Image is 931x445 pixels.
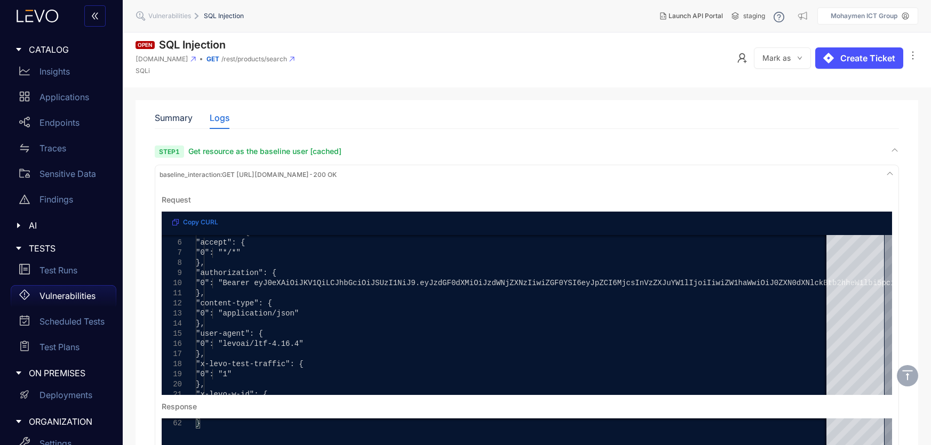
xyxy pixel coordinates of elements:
span: "0": "levoai/ltf-4.16.4" [196,339,304,348]
a: Findings [11,189,116,214]
span: caret-right [15,46,22,53]
span: baseline_interaction : [160,171,222,179]
div: 7 [162,248,182,258]
span: "0": "1" [196,370,232,378]
p: Sensitive Data [39,169,96,179]
div: 18 [162,359,182,369]
a: Vulnerabilities [11,285,116,311]
span: "0": "Bearer eyJ0eXAiOiJKV1QiLCJhbGciOiJSUzI [196,279,393,287]
span: caret-right [15,369,22,377]
span: }, [196,350,205,358]
button: Mark asdown [754,47,811,69]
span: caret-right [15,245,22,252]
span: }, [196,258,205,267]
button: Create Ticket [815,47,903,69]
div: AI [6,214,116,237]
span: ORGANIZATION [29,417,108,426]
div: Request [162,196,191,204]
div: 16 [162,339,182,349]
span: "accept": { [196,238,245,247]
span: user-add [737,53,747,63]
span: "authorization": { [196,269,276,277]
div: 21 [162,390,182,400]
span: 1NiJ9.eyJzdGF0dXMiOiJzdWNjZXNzIiwiZGF0YSI6eyJpZCI6 [393,279,617,287]
button: Launch API Portal [651,7,731,25]
span: double-left [91,12,99,21]
p: Findings [39,195,73,204]
span: staging [743,12,765,20]
span: Mark as [762,54,791,62]
button: double-left [84,5,106,27]
div: 12 [162,298,182,309]
span: ON PREMISES [29,368,108,378]
div: 8 [162,258,182,268]
div: ORGANIZATION [6,410,116,433]
div: Logs [210,113,229,123]
span: AI [29,221,108,230]
div: 20 [162,379,182,390]
span: "x-levo-test-traffic": { [196,360,304,368]
button: Copy CURL [164,214,227,231]
a: Traces [11,137,116,163]
div: 15 [162,329,182,339]
div: 6 [162,238,182,248]
a: Test Runs [11,260,116,285]
span: down [797,55,802,61]
span: Get resource as the baseline user [cached] [188,147,341,156]
span: TESTS [29,244,108,253]
div: 10 [162,278,182,288]
span: Step 1 [155,145,184,158]
span: ellipsis [908,50,918,62]
span: caret-right [15,418,22,425]
p: Traces [39,143,66,153]
div: 62 [162,418,182,428]
span: "0": "application/json" [196,309,299,318]
p: Test Plans [39,342,79,352]
p: SQLi [136,67,295,75]
p: Mohaymen ICT Group [831,12,897,20]
div: 19 [162,369,182,379]
div: ON PREMISES [6,362,116,384]
button: ellipsis [908,47,918,64]
div: Response [162,402,197,411]
p: Deployments [39,390,92,400]
h1: SQL Injection [159,39,226,51]
p: Vulnerabilities [39,291,96,301]
span: "content-type": { [196,299,272,308]
span: }, [196,289,205,297]
span: "user-agent": { [196,329,263,338]
span: }, [196,380,205,389]
a: Applications [11,86,116,112]
span: "x-levo-w-id": { [196,390,267,399]
span: Open [136,41,155,50]
p: Endpoints [39,118,79,127]
p: Scheduled Tests [39,317,105,326]
div: 11 [162,288,182,298]
div: 9 [162,268,182,278]
span: [DOMAIN_NAME] [136,55,188,63]
p: Insights [39,67,70,76]
a: Test Plans [11,336,116,362]
span: Launch API Portal [669,12,723,20]
span: caret-right [15,222,22,229]
span: Create Ticket [840,53,895,63]
span: GET [206,55,219,63]
span: warning [19,194,30,205]
span: /rest/products/search [221,55,287,63]
div: CATALOG [6,38,116,61]
div: 13 [162,309,182,319]
div: TESTS [6,237,116,260]
span: Vulnerabilities [148,12,191,20]
span: CATALOG [29,45,108,54]
a: Scheduled Tests [11,311,116,336]
div: 14 [162,319,182,329]
div: 17 [162,349,182,359]
span: Copy CURL [183,219,218,226]
p: Test Runs [39,265,77,275]
p: Applications [39,92,89,102]
span: vertical-align-top [901,369,914,382]
span: GET [URL][DOMAIN_NAME] - 200 OK [160,171,337,179]
a: Deployments [11,385,116,410]
a: Sensitive Data [11,163,116,189]
span: } [196,419,200,427]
